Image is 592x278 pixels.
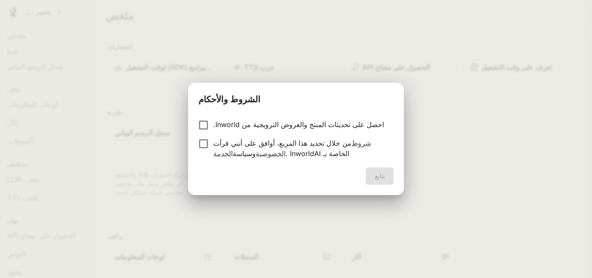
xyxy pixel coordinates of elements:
font: من خلال تحديد هذا المربع، أوافق على أنني قرأت [213,139,351,147]
a: الخصوصية [256,149,286,158]
font: وسياسة [233,149,256,158]
font: الخاصة بـ InworldAI . [286,149,349,158]
font: احصل على تحديثات المنتج والعروض الترويجية من Inworld. [213,120,384,129]
font: الشروط والأحكام [198,94,260,105]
